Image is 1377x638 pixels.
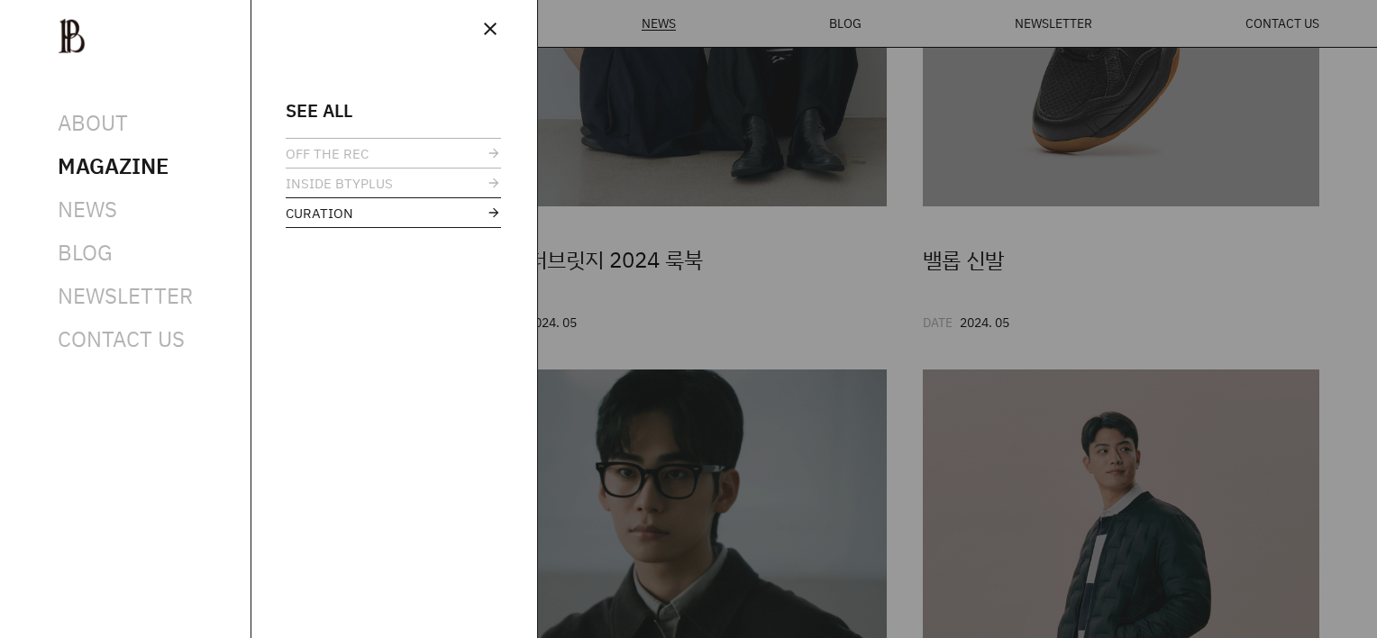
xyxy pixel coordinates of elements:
[58,151,169,180] span: MAGAZINE
[58,281,193,310] a: NEWSLETTER
[286,147,369,160] span: OFF THE REC
[286,206,353,220] span: CURATION
[286,177,393,190] span: INSIDE BTYPLUS
[58,18,86,54] img: ba379d5522eb3.png
[58,108,128,137] a: ABOUT
[286,139,501,168] a: OFF THE REC
[286,104,352,117] span: SEE ALL
[286,169,501,197] a: INSIDE BTYPLUS
[58,238,113,267] a: BLOG
[58,324,185,353] a: CONTACT US
[479,18,501,40] span: close
[58,195,117,223] a: NEWS
[286,198,501,227] a: CURATION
